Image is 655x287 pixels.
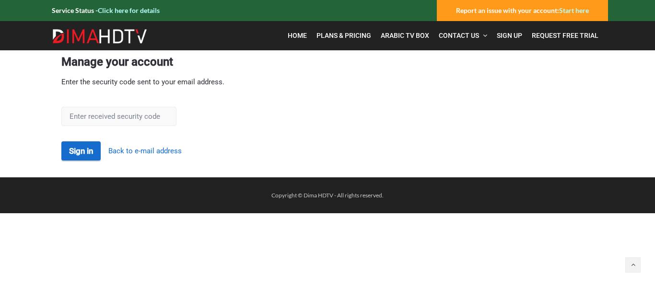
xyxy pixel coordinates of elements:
[312,26,376,46] a: Plans & Pricing
[439,32,479,39] span: Contact Us
[61,141,101,161] button: Sign in
[532,32,598,39] span: Request Free Trial
[61,76,292,88] div: Enter the security code sent to your email address.
[492,26,527,46] a: Sign Up
[434,26,492,46] a: Contact Us
[108,147,182,156] a: Back to e-mail address
[497,32,522,39] span: Sign Up
[527,26,603,46] a: Request Free Trial
[316,32,371,39] span: Plans & Pricing
[381,32,429,39] span: Arabic TV Box
[61,107,176,126] input: Enter received security code
[625,257,641,273] a: Back to top
[98,6,160,14] a: Click here for details
[52,29,148,44] img: Dima HDTV
[376,26,434,46] a: Arabic TV Box
[61,55,292,69] div: Manage your account
[559,6,589,14] a: Start here
[288,32,307,39] span: Home
[283,26,312,46] a: Home
[47,190,608,201] div: Copyright © Dima HDTV - All rights reserved.
[52,6,160,14] strong: Service Status -
[456,6,589,14] strong: Report an issue with your account:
